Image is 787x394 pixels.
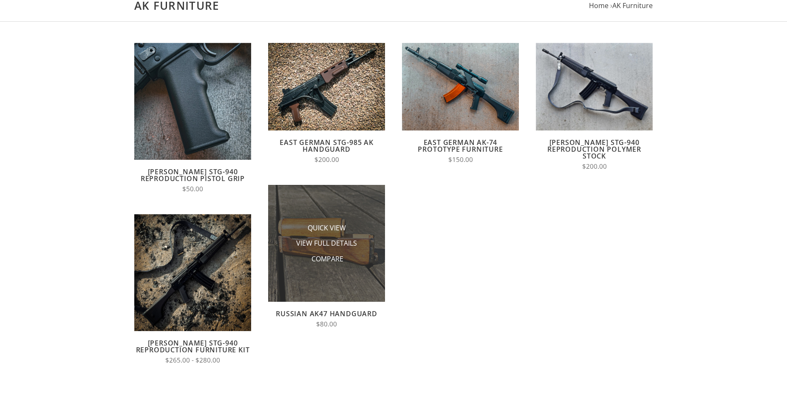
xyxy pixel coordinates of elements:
img: East German STG-985 AK Handguard [268,43,385,130]
span: $200.00 [582,162,607,171]
span: Compare [311,254,343,265]
img: Wieger STG-940 Reproduction Pistol Grip [134,43,251,160]
span: $50.00 [182,184,203,193]
span: $80.00 [316,320,337,329]
a: [PERSON_NAME] STG-940 Reproduction Polymer Stock [547,138,641,161]
a: View Full Details [296,238,357,248]
img: Russian AK47 Handguard [268,185,385,302]
span: Quick View [308,223,346,234]
a: Russian AK47 Handguard [276,309,377,318]
span: $150.00 [448,155,473,164]
img: Wieger STG-940 Reproduction Polymer Stock [536,43,653,130]
img: East German AK-74 Prototype Furniture [402,43,519,130]
a: [PERSON_NAME] STG-940 Reproduction Furniture Kit [136,338,250,354]
a: East German STG-985 AK Handguard [280,138,374,154]
a: East German AK-74 Prototype Furniture [418,138,503,154]
a: AK Furniture [612,1,653,10]
a: Home [589,1,609,10]
img: Wieger STG-940 Reproduction Furniture Kit [134,214,251,331]
span: View Full Details [296,238,357,249]
a: [PERSON_NAME] STG-940 Reproduction Pistol Grip [141,167,245,183]
span: $200.00 [314,155,339,164]
span: $265.00 - $280.00 [165,356,220,365]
